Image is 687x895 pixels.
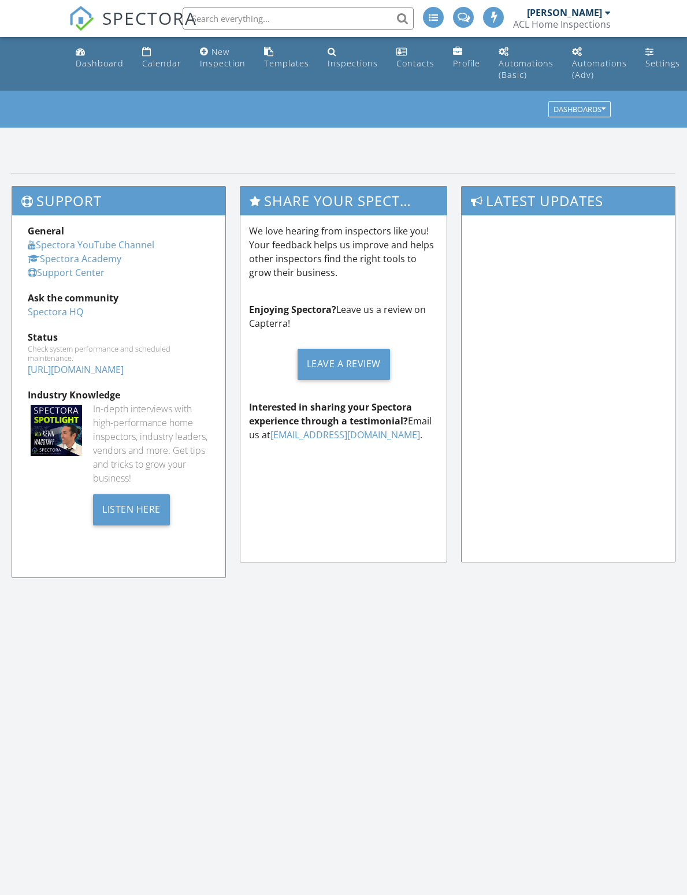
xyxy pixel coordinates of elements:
div: Calendar [142,58,181,69]
input: Search everything... [183,7,414,30]
a: Spectora HQ [28,305,83,318]
a: [EMAIL_ADDRESS][DOMAIN_NAME] [270,428,420,441]
div: Automations (Basic) [499,58,554,80]
div: New Inspection [200,46,246,69]
strong: General [28,225,64,237]
div: Automations (Adv) [572,58,627,80]
a: Automations (Advanced) [567,42,632,86]
div: Contacts [396,58,435,69]
h3: Share Your Spectora Experience [240,187,447,215]
div: Inspections [328,58,378,69]
a: Dashboard [71,42,128,74]
div: Status [28,330,210,344]
div: Leave a Review [298,349,390,380]
a: Calendar [138,42,186,74]
strong: Enjoying Spectora? [249,303,336,316]
img: Spectoraspolightmain [31,405,82,456]
a: New Inspection [195,42,250,74]
a: Templates [259,42,314,74]
a: [URL][DOMAIN_NAME] [28,363,124,376]
p: We love hearing from inspectors like you! Your feedback helps us improve and helps other inspecto... [249,224,438,279]
div: [PERSON_NAME] [527,7,602,18]
a: Listen Here [93,502,170,514]
a: Settings [641,42,685,74]
div: In-depth interviews with high-performance home inspectors, industry leaders, vendors and more. Ge... [93,402,210,485]
div: Dashboard [76,58,124,69]
a: Spectora YouTube Channel [28,238,154,251]
a: Leave a Review [249,340,438,389]
div: Profile [453,58,480,69]
div: Check system performance and scheduled maintenance. [28,344,210,363]
img: The Best Home Inspection Software - Spectora [69,6,94,31]
a: SPECTORA [69,16,197,40]
div: ACL Home Inspections [513,18,611,30]
a: Spectora Academy [28,252,121,265]
a: Support Center [28,266,105,279]
h3: Latest Updates [462,187,675,215]
button: Dashboards [548,102,611,118]
a: Company Profile [448,42,485,74]
p: Leave us a review on Capterra! [249,303,438,330]
a: Automations (Basic) [494,42,558,86]
a: Contacts [392,42,439,74]
div: Settings [645,58,680,69]
a: Inspections [323,42,383,74]
strong: Interested in sharing your Spectora experience through a testimonial? [249,401,412,427]
div: Ask the community [28,291,210,305]
div: Listen Here [93,494,170,525]
div: Industry Knowledge [28,388,210,402]
span: SPECTORA [102,6,197,30]
div: Templates [264,58,309,69]
p: Email us at . [249,400,438,442]
div: Dashboards [554,106,606,114]
h3: Support [12,187,225,215]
